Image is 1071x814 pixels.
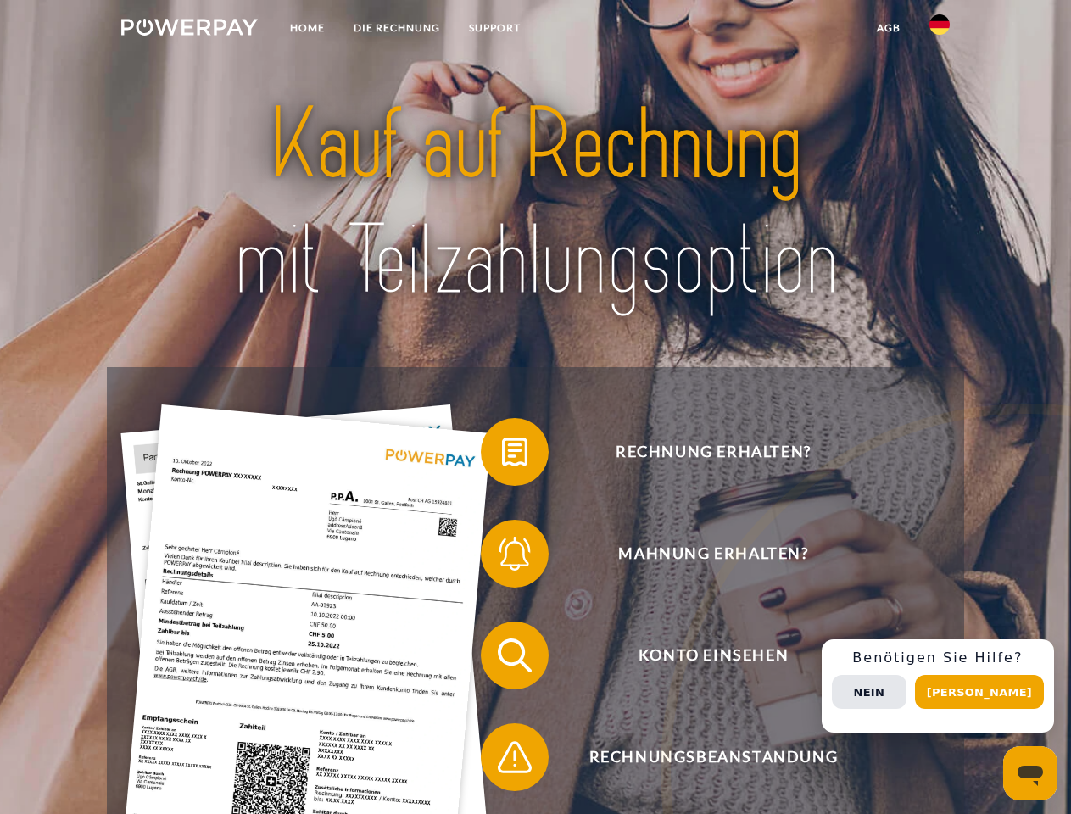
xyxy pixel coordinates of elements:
button: Konto einsehen [481,622,922,689]
img: qb_warning.svg [494,736,536,778]
span: Konto einsehen [505,622,921,689]
img: title-powerpay_de.svg [162,81,909,325]
button: Mahnung erhalten? [481,520,922,588]
button: [PERSON_NAME] [915,675,1044,709]
img: qb_bell.svg [494,532,536,575]
span: Rechnung erhalten? [505,418,921,486]
h3: Benötigen Sie Hilfe? [832,650,1044,666]
a: DIE RECHNUNG [339,13,455,43]
iframe: Schaltfläche zum Öffnen des Messaging-Fensters [1003,746,1057,800]
span: Rechnungsbeanstandung [505,723,921,791]
button: Rechnungsbeanstandung [481,723,922,791]
img: qb_bill.svg [494,431,536,473]
img: logo-powerpay-white.svg [121,19,258,36]
a: SUPPORT [455,13,535,43]
a: agb [862,13,915,43]
img: qb_search.svg [494,634,536,677]
div: Schnellhilfe [822,639,1054,733]
button: Rechnung erhalten? [481,418,922,486]
span: Mahnung erhalten? [505,520,921,588]
button: Nein [832,675,906,709]
img: de [929,14,950,35]
a: Home [276,13,339,43]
